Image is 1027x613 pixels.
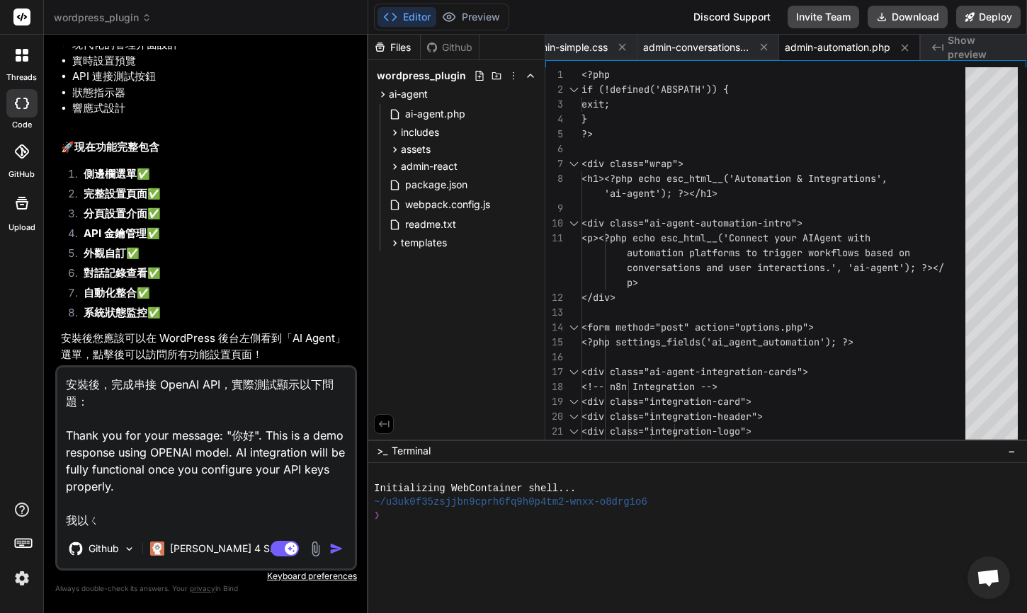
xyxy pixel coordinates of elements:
strong: 系統狀態監控 [84,306,147,319]
span: <h1><?php echo esc_html__('Automation & Integr [581,172,842,185]
button: Download [868,6,948,28]
span: automation platforms to trigger workflows based on [627,246,910,259]
span: ?> [581,127,593,140]
div: 19 [545,394,563,409]
div: 15 [545,335,563,350]
span: '); ?> [819,336,853,348]
span: } [581,113,587,125]
span: </div> [581,291,615,304]
li: ✅ [72,265,354,285]
li: ✅ [72,186,354,206]
span: <?php settings_fields('ai_agent_automation [581,336,819,348]
li: ✅ [72,166,354,186]
div: 17 [545,365,563,379]
button: Editor [378,7,436,27]
span: admin-simple.css [527,40,608,55]
textarea: 安裝後，完成串接 OpenAI API，實際測試顯示以下問題： Thank you for your message: "你好". This is a demo response using O... [57,367,355,529]
span: exit; [581,98,610,110]
span: ations', [842,172,887,185]
div: 10 [545,216,563,231]
div: Click to collapse the range. [564,394,583,409]
span: <form method="post" action="options.php"> [581,321,814,333]
span: <!-- n8n Integration --> [581,380,717,393]
strong: 外觀自訂 [84,246,126,260]
span: includes [401,125,439,139]
span: ❯ [374,509,380,522]
span: if (!defined('ABSPATH')) { [581,83,729,96]
span: admin-automation.php [785,40,890,55]
div: 6 [545,142,563,156]
div: 16 [545,350,563,365]
span: admin-react [401,159,458,173]
strong: 自動化整合 [84,286,137,299]
span: 'ai-agent'); ?></h1> [604,187,717,200]
div: Click to collapse the range. [564,409,583,424]
li: 狀態指示器 [72,85,354,101]
div: Discord Support [685,6,779,28]
span: Show preview [948,33,1016,62]
div: 21 [545,424,563,439]
img: Pick Models [123,543,135,555]
span: − [1008,444,1016,458]
span: <div class="wrap"> [581,157,683,170]
h2: 🚀 [61,139,354,156]
span: templates [401,236,447,250]
strong: 現在功能完整包含 [74,140,159,154]
label: threads [6,71,37,84]
button: − [1005,440,1019,462]
span: p> [627,276,638,289]
button: Invite Team [788,6,859,28]
span: Terminal [392,444,431,458]
img: attachment [307,541,324,557]
span: <div class="integration-card"> [581,395,751,408]
span: wordpress_plugin [54,11,152,25]
span: admin-conversations.php [643,40,749,55]
div: Click to collapse the range. [564,320,583,335]
label: Upload [8,222,35,234]
span: privacy [190,584,215,592]
li: ✅ [72,206,354,226]
span: webpack.config.js [404,196,492,213]
span: <div class="ai-agent-integration-cards"> [581,365,808,378]
span: readme.txt [404,216,458,233]
div: 2 [545,82,563,97]
div: 8 [545,171,563,186]
strong: API 金鑰管理 [84,227,147,240]
span: Initializing WebContainer shell... [374,482,576,495]
span: <div class="integration-logo"> [581,425,751,437]
div: 11 [545,231,563,246]
span: wordpress_plugin [377,69,466,83]
li: ✅ [72,305,354,325]
span: <?php [581,68,610,81]
img: settings [10,566,34,590]
li: ✅ [72,285,354,305]
p: Github [89,542,119,556]
li: 響應式設計 [72,101,354,117]
label: GitHub [8,168,35,181]
p: [PERSON_NAME] 4 S.. [170,542,276,556]
li: ✅ [72,226,354,246]
button: Preview [436,7,506,27]
div: 12 [545,290,563,305]
div: Click to collapse the range. [564,156,583,171]
div: Files [368,40,420,55]
span: ai-agent [389,87,428,101]
img: icon [329,542,344,556]
p: 安裝後您應該可以在 WordPress 後台左側看到「AI Agent」選單，點擊後可以訪問所有功能設置頁面！ [61,331,354,362]
div: 1 [545,67,563,82]
div: 打開聊天 [968,556,1010,599]
button: Deploy [956,6,1021,28]
span: <div class="ai-agent-automation-intro"> [581,217,802,229]
div: 14 [545,320,563,335]
div: Github [421,40,479,55]
p: Keyboard preferences [55,571,357,582]
strong: 對話記錄查看 [84,266,147,280]
span: <div class="integration-header"> [581,410,763,423]
div: 13 [545,305,563,320]
img: Claude 4 Sonnet [150,542,164,556]
div: 5 [545,127,563,142]
div: 18 [545,379,563,394]
div: 20 [545,409,563,424]
strong: 側邊欄選單 [84,167,137,181]
span: ; ?></ [910,261,944,274]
